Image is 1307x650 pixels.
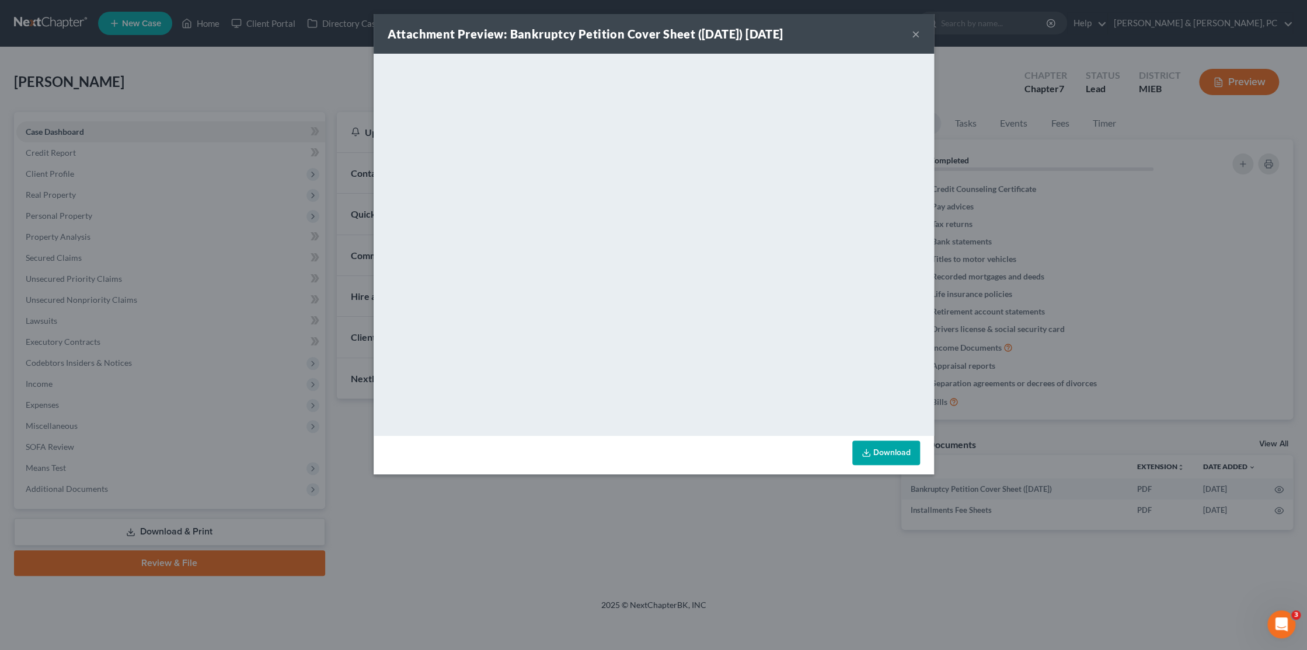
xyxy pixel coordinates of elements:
[852,441,920,465] a: Download
[912,27,920,41] button: ×
[374,54,934,433] iframe: <object ng-attr-data='[URL][DOMAIN_NAME]' type='application/pdf' width='100%' height='650px'></ob...
[1291,610,1301,620] span: 3
[388,27,783,41] strong: Attachment Preview: Bankruptcy Petition Cover Sheet ([DATE]) [DATE]
[1267,610,1295,638] iframe: Intercom live chat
